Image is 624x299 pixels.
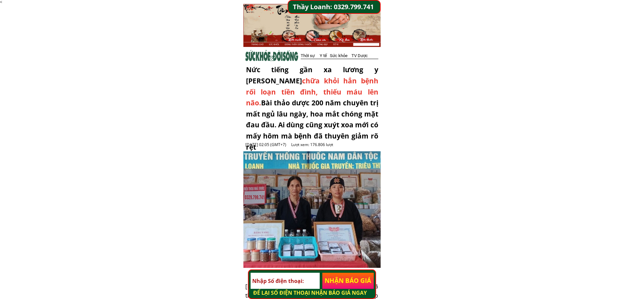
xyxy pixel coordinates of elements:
h3: [DATE] 02:05 (GMT+7) Lượt xem: 176.806 lượt [245,141,362,148]
a: Thầy Loanh: 0329.799.741 [293,2,381,12]
p: NHẬN BÁO GIÁ [322,273,374,289]
span: Bài thảo dược 200 năm chuyên trị mất ngủ lâu ngày, hoa mắt chóng mặt đau đầu. Ai dùng cũng xuýt x... [246,98,378,151]
h3: ĐỂ LẠI SỐ ĐIỆN THOẠI NHẬN BÁO GIÁ NGAY [253,289,374,297]
span: Nức tiếng gần xa lương y [PERSON_NAME] [246,65,378,85]
input: Nhập Số điện thoại: [251,273,320,289]
div: Thời sự Y tế Sức khỏe TV Dược [301,53,384,59]
div: chữa khỏi hẳn bệnh rối loạn tiền đình, thiếu máu lên não. [246,64,378,153]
